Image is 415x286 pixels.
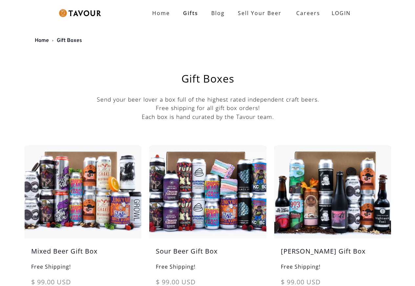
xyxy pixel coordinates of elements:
[35,37,49,44] a: Home
[57,37,82,44] a: Gift Boxes
[274,263,391,277] h6: Free Shipping!
[274,246,391,263] h5: [PERSON_NAME] Gift Box
[149,263,266,277] h6: Free Shipping!
[296,7,320,20] strong: Careers
[41,73,375,84] h1: Gift Boxes
[288,4,325,22] a: Careers
[146,7,176,20] a: Home
[25,95,391,121] p: Send your beer lover a box full of the highest rated independent craft beers. Free shipping for a...
[152,10,170,17] strong: Home
[205,7,231,20] a: Blog
[25,263,141,277] h6: Free Shipping!
[231,7,288,20] a: Sell Your Beer
[25,246,141,263] h5: Mixed Beer Gift Box
[176,7,205,20] a: Gifts
[149,246,266,263] h5: Sour Beer Gift Box
[325,7,357,20] a: LOGIN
